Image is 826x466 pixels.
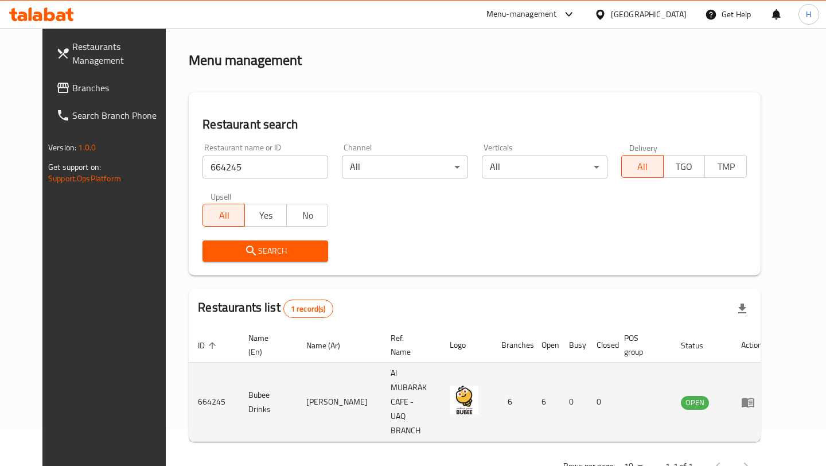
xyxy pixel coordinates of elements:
a: Support.OpsPlatform [48,171,121,186]
div: OPEN [681,396,709,410]
td: Bubee Drinks [239,363,297,442]
a: Search Branch Phone [47,102,180,129]
span: TGO [668,158,701,175]
button: TGO [663,155,706,178]
span: Search Branch Phone [72,108,171,122]
span: Name (Ar) [306,339,355,352]
span: Name (En) [248,331,283,359]
input: Search for restaurant name or ID.. [202,156,328,178]
a: Branches [47,74,180,102]
div: [GEOGRAPHIC_DATA] [611,8,687,21]
td: 6 [492,363,532,442]
th: Logo [441,328,492,363]
th: Branches [492,328,532,363]
span: Search [212,244,319,258]
h2: Restaurants list [198,299,333,318]
th: Action [732,328,772,363]
button: TMP [704,155,747,178]
td: Al MUBARAK CAFE - UAQ BRANCH [381,363,441,442]
span: TMP [710,158,742,175]
span: Restaurants Management [72,40,171,67]
span: 1.0.0 [78,140,96,155]
h2: Restaurant search [202,116,747,133]
span: H [806,8,811,21]
span: ID [198,339,220,352]
td: 0 [560,363,587,442]
div: Total records count [283,300,333,318]
span: Ref. Name [391,331,427,359]
button: All [202,204,245,227]
div: All [482,156,607,178]
h2: Menu management [189,51,302,69]
th: Open [532,328,560,363]
button: All [621,155,664,178]
span: Version: [48,140,76,155]
span: Yes [250,207,282,224]
span: No [291,207,324,224]
label: Upsell [211,192,232,200]
button: Yes [244,204,287,227]
td: 0 [587,363,615,442]
td: 6 [532,363,560,442]
span: Get support on: [48,160,101,174]
span: All [626,158,659,175]
span: POS group [624,331,658,359]
table: enhanced table [189,328,772,442]
div: All [342,156,467,178]
button: No [286,204,329,227]
span: Branches [72,81,171,95]
span: OPEN [681,396,709,409]
span: 1 record(s) [284,304,333,314]
div: Menu-management [486,7,557,21]
th: Busy [560,328,587,363]
label: Delivery [629,143,658,152]
td: [PERSON_NAME] [297,363,381,442]
div: Export file [728,295,756,323]
img: Bubee Drinks [450,386,478,414]
button: Search [202,240,328,262]
th: Closed [587,328,615,363]
a: Restaurants Management [47,33,180,74]
td: 664245 [189,363,239,442]
span: Status [681,339,718,352]
span: All [208,207,240,224]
